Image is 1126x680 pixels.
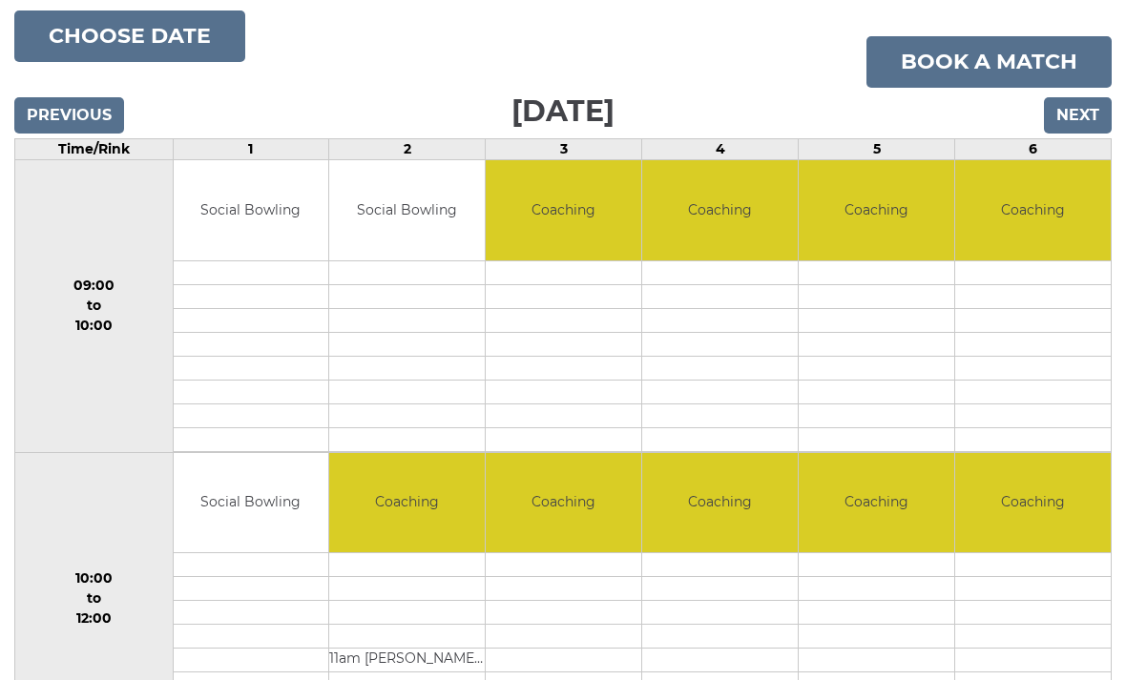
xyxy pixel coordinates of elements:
[955,160,1111,260] td: Coaching
[799,453,954,553] td: Coaching
[14,97,124,134] input: Previous
[1044,97,1112,134] input: Next
[174,160,329,260] td: Social Bowling
[486,160,641,260] td: Coaching
[799,139,955,160] td: 5
[642,453,798,553] td: Coaching
[329,453,485,553] td: Coaching
[642,160,798,260] td: Coaching
[955,453,1111,553] td: Coaching
[173,139,329,160] td: 1
[866,36,1112,88] a: Book a match
[329,160,485,260] td: Social Bowling
[642,139,799,160] td: 4
[15,139,174,160] td: Time/Rink
[329,649,485,672] td: 11am [PERSON_NAME] (Lesson 1)
[955,139,1112,160] td: 6
[799,160,954,260] td: Coaching
[329,139,486,160] td: 2
[486,453,641,553] td: Coaching
[174,453,329,553] td: Social Bowling
[486,139,642,160] td: 3
[14,10,245,62] button: Choose date
[15,160,174,453] td: 09:00 to 10:00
